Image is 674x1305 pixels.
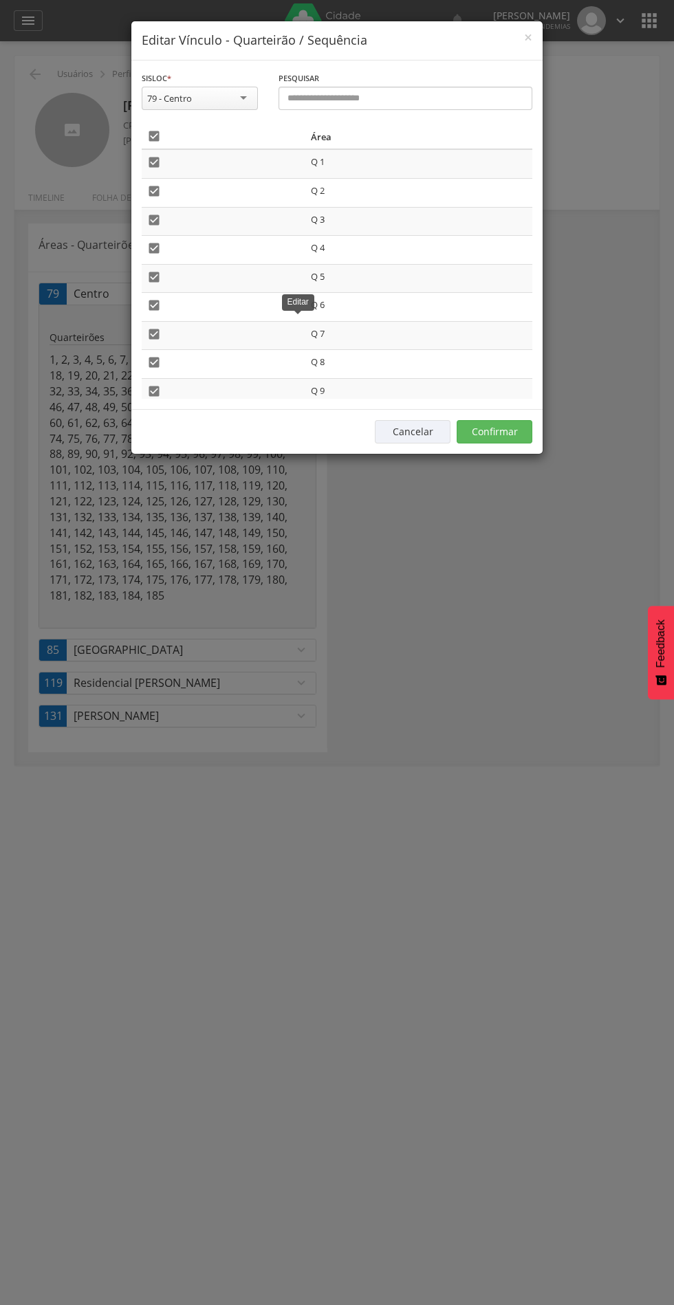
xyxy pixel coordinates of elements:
[375,420,450,443] button: Cancelar
[142,32,532,50] h4: Editar Vínculo - Quarteirão / Sequência
[282,294,314,310] div: Editar
[147,241,161,255] i: 
[147,355,161,369] i: 
[524,30,532,45] button: Close
[147,384,161,398] i: 
[147,155,161,169] i: 
[524,28,532,47] span: ×
[147,184,161,198] i: 
[147,129,161,143] i: 
[648,606,674,699] button: Feedback - Mostrar pesquisa
[457,420,532,443] button: Confirmar
[655,619,667,668] span: Feedback
[147,213,161,227] i: 
[305,378,532,407] td: Q 9
[147,298,161,312] i: 
[305,178,532,207] td: Q 2
[305,207,532,236] td: Q 3
[147,327,161,341] i: 
[305,236,532,265] td: Q 4
[305,149,532,178] td: Q 1
[147,270,161,284] i: 
[305,321,532,350] td: Q 7
[305,124,532,149] th: Área
[147,92,192,105] div: 79 - Centro
[305,264,532,293] td: Q 5
[305,293,532,322] td: Q 6
[142,73,167,83] span: Sisloc
[305,350,532,379] td: Q 8
[279,73,319,83] span: Pesquisar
